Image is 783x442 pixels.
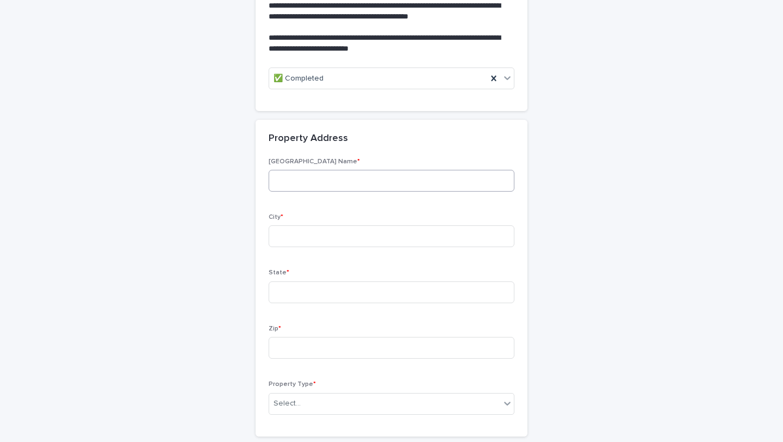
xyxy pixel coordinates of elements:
span: City [269,214,283,220]
span: Zip [269,326,281,332]
span: [GEOGRAPHIC_DATA] Name [269,158,360,165]
span: ✅ Completed [274,73,324,84]
div: Select... [274,398,301,409]
h2: Property Address [269,133,348,145]
span: Property Type [269,381,316,388]
span: State [269,269,289,276]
